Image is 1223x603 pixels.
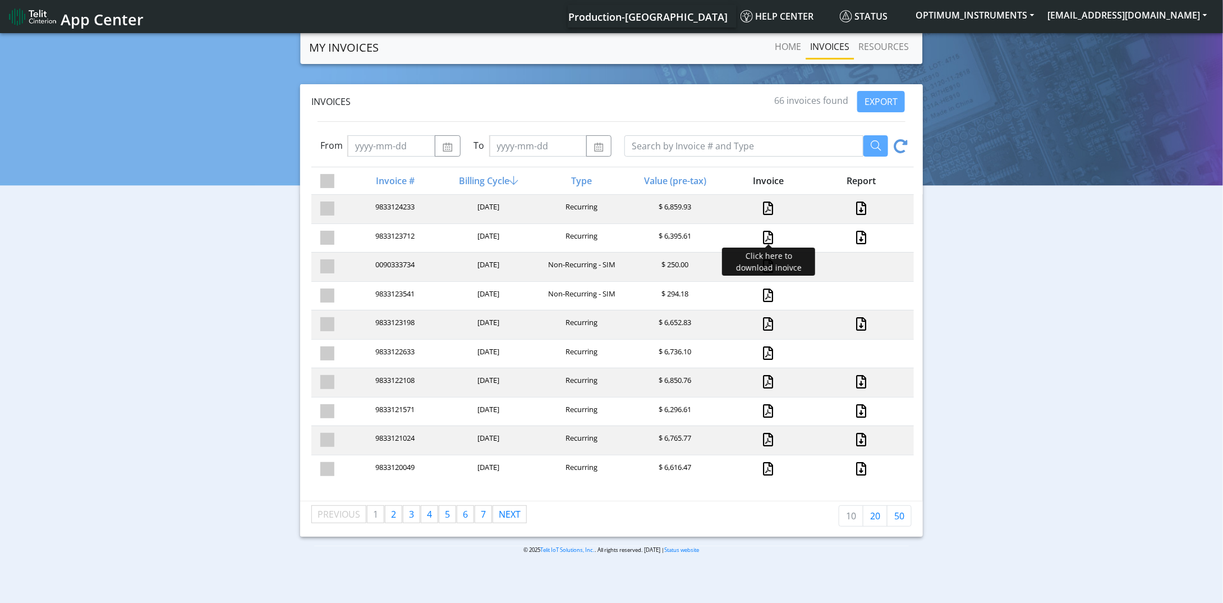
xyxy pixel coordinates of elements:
[534,346,627,362] div: Recurring
[348,202,441,217] div: 9833124233
[348,433,441,448] div: 9833121024
[534,202,627,217] div: Recurring
[806,35,854,58] a: INVOICES
[348,231,441,246] div: 9833123712
[445,508,450,520] span: 5
[741,10,814,22] span: Help center
[722,248,815,276] div: Click here to download inoivce
[311,95,351,108] span: Invoices
[318,508,360,520] span: Previous
[627,375,720,390] div: $ 6,850.76
[442,143,453,152] img: calendar.svg
[627,231,720,246] div: $ 6,395.61
[741,10,753,22] img: knowledge.svg
[835,5,909,28] a: Status
[814,174,907,188] div: Report
[441,259,534,275] div: [DATE]
[347,135,435,157] input: yyyy-mm-dd
[373,508,378,520] span: 1
[441,375,534,390] div: [DATE]
[441,202,534,217] div: [DATE]
[534,259,627,275] div: Non-Recurring - SIM
[534,375,627,390] div: Recurring
[534,462,627,477] div: Recurring
[887,505,912,527] a: 50
[311,505,527,523] ul: Pagination
[774,94,848,107] span: 66 invoices found
[474,139,485,152] label: To
[409,508,414,520] span: 3
[534,317,627,332] div: Recurring
[489,135,587,157] input: yyyy-mm-dd
[736,5,835,28] a: Help center
[627,259,720,275] div: $ 250.00
[854,35,914,58] a: RESOURCES
[627,174,720,188] div: Value (pre-tax)
[594,143,604,152] img: calendar.svg
[627,346,720,362] div: $ 6,736.10
[441,174,534,188] div: Billing Cycle
[441,462,534,477] div: [DATE]
[627,404,720,419] div: $ 6,296.61
[624,135,863,157] input: Search by Invoice # and Type
[909,5,1041,25] button: OPTIMUM_INSTRUMENTS
[348,317,441,332] div: 9833123198
[441,231,534,246] div: [DATE]
[427,508,432,520] span: 4
[348,462,441,477] div: 9833120049
[627,317,720,332] div: $ 6,652.83
[441,317,534,332] div: [DATE]
[348,174,441,188] div: Invoice #
[1041,5,1214,25] button: [EMAIL_ADDRESS][DOMAIN_NAME]
[568,5,727,28] a: Your current platform instance
[310,36,379,59] a: MY INVOICES
[534,289,627,304] div: Non-Recurring - SIM
[665,546,700,554] a: Status website
[627,289,720,304] div: $ 294.18
[463,508,468,520] span: 6
[627,462,720,477] div: $ 6,616.47
[441,289,534,304] div: [DATE]
[314,546,909,554] p: © 2025 . All rights reserved. [DATE] |
[9,8,56,26] img: logo-telit-cinterion-gw-new.png
[61,9,144,30] span: App Center
[568,10,728,24] span: Production-[GEOGRAPHIC_DATA]
[391,508,396,520] span: 2
[840,10,852,22] img: status.svg
[441,346,534,362] div: [DATE]
[627,202,720,217] div: $ 6,859.93
[534,231,627,246] div: Recurring
[857,91,905,112] button: EXPORT
[348,375,441,390] div: 9833122108
[721,174,814,188] div: Invoice
[348,346,441,362] div: 9833122633
[534,433,627,448] div: Recurring
[534,174,627,188] div: Type
[348,259,441,275] div: 0090333734
[348,404,441,419] div: 9833121571
[9,4,142,29] a: App Center
[627,433,720,448] div: $ 6,765.77
[541,546,595,554] a: Telit IoT Solutions, Inc.
[493,506,526,523] a: Next page
[441,404,534,419] div: [DATE]
[348,289,441,304] div: 9833123541
[441,433,534,448] div: [DATE]
[320,139,343,152] label: From
[534,404,627,419] div: Recurring
[840,10,888,22] span: Status
[771,35,806,58] a: Home
[481,508,486,520] span: 7
[863,505,888,527] a: 20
